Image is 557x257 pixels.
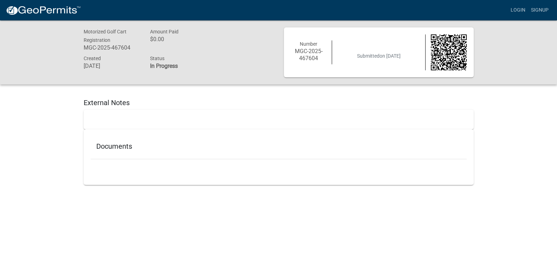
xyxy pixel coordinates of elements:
[508,4,528,17] a: Login
[431,34,467,70] img: QR code
[150,36,206,43] h6: $0.00
[84,98,474,107] h5: External Notes
[84,44,140,51] h6: MGC-2025-467604
[357,53,401,59] span: Submitted on [DATE]
[150,63,178,69] strong: In Progress
[150,56,164,61] span: Status
[96,142,461,150] h5: Documents
[84,56,101,61] span: Created
[291,48,327,61] h6: MGC-2025-467604
[150,29,179,34] span: Amount Paid
[300,41,317,47] span: Number
[84,63,140,69] h6: [DATE]
[84,29,127,43] span: Motorized Golf Cart Registration
[528,4,551,17] a: Signup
